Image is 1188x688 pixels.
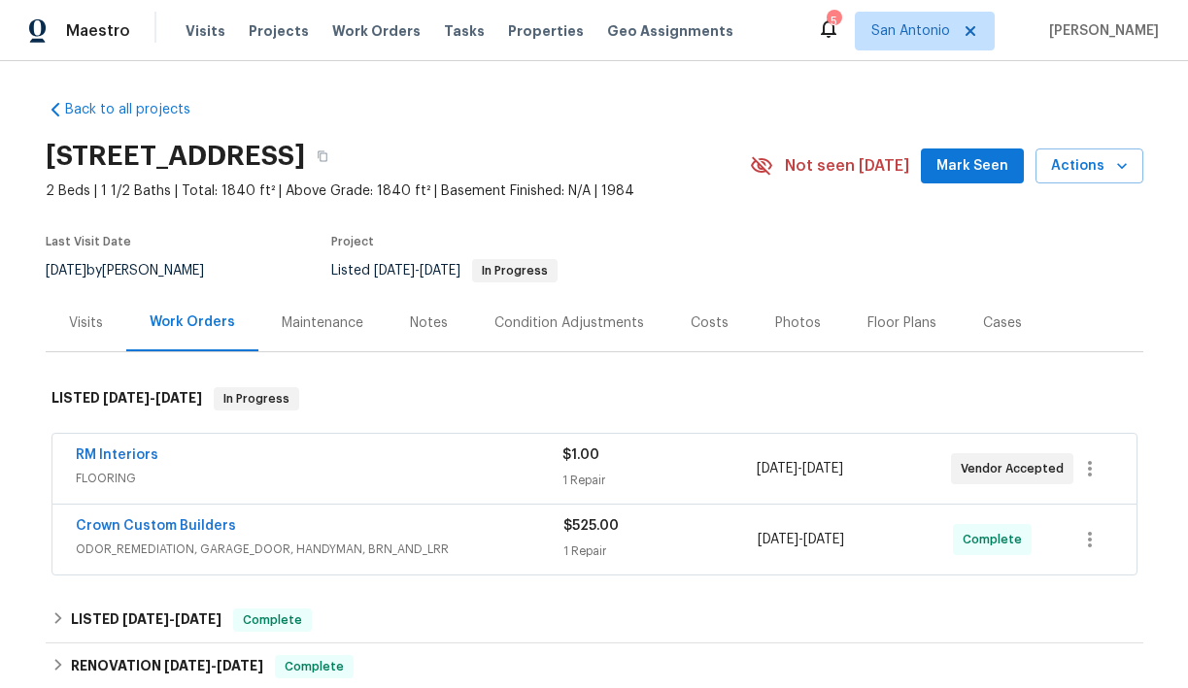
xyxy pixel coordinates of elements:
h6: LISTED [51,387,202,410]
div: 1 Repair [563,541,759,561]
div: LISTED [DATE]-[DATE]In Progress [46,368,1143,430]
span: [DATE] [420,264,460,278]
a: RM Interiors [76,448,158,462]
h6: LISTED [71,608,221,632]
span: [DATE] [217,659,263,672]
span: Work Orders [332,21,421,41]
span: Project [331,236,374,247]
span: Last Visit Date [46,236,131,247]
span: Mark Seen [936,154,1008,179]
div: Cases [983,313,1022,333]
span: [DATE] [103,391,150,405]
div: Visits [69,313,103,333]
span: In Progress [474,265,556,277]
h2: [STREET_ADDRESS] [46,147,305,166]
div: Work Orders [150,312,235,332]
div: Maintenance [282,313,363,333]
span: - [758,530,844,549]
span: $525.00 [563,519,619,533]
span: - [757,459,843,478]
a: Back to all projects [46,100,232,119]
div: LISTED [DATE]-[DATE]Complete [46,597,1143,643]
span: Actions [1051,154,1128,179]
a: Crown Custom Builders [76,519,236,533]
button: Actions [1035,148,1143,184]
span: [DATE] [374,264,415,278]
span: Visits [186,21,225,41]
div: 5 [827,12,840,31]
span: [DATE] [155,391,202,405]
div: 1 Repair [562,471,757,490]
span: Complete [235,610,310,630]
span: - [103,391,202,405]
span: $1.00 [562,448,599,462]
span: Complete [277,657,352,676]
span: [DATE] [802,462,843,475]
div: Photos [775,313,821,333]
h6: RENOVATION [71,655,263,678]
span: - [122,612,221,626]
span: In Progress [216,389,297,409]
span: Projects [249,21,309,41]
span: FLOORING [76,469,562,488]
span: [DATE] [758,533,798,546]
div: Notes [410,313,448,333]
span: ODOR_REMEDIATION, GARAGE_DOOR, HANDYMAN, BRN_AND_LRR [76,540,563,559]
div: Floor Plans [867,313,936,333]
span: Not seen [DATE] [785,156,909,176]
div: by [PERSON_NAME] [46,259,227,282]
button: Copy Address [305,139,340,174]
span: Properties [508,21,584,41]
span: Maestro [66,21,130,41]
span: - [374,264,460,278]
div: Condition Adjustments [494,313,644,333]
div: Costs [691,313,729,333]
span: San Antonio [871,21,950,41]
span: Tasks [444,24,485,38]
span: Geo Assignments [607,21,733,41]
span: [DATE] [46,264,86,278]
span: - [164,659,263,672]
span: [DATE] [175,612,221,626]
span: Vendor Accepted [961,459,1071,478]
span: Complete [963,530,1030,549]
span: 2 Beds | 1 1/2 Baths | Total: 1840 ft² | Above Grade: 1840 ft² | Basement Finished: N/A | 1984 [46,181,750,201]
span: [DATE] [803,533,844,546]
span: [DATE] [122,612,169,626]
span: [DATE] [164,659,211,672]
span: [PERSON_NAME] [1041,21,1159,41]
button: Mark Seen [921,148,1024,184]
span: Listed [331,264,558,278]
span: [DATE] [757,462,798,475]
